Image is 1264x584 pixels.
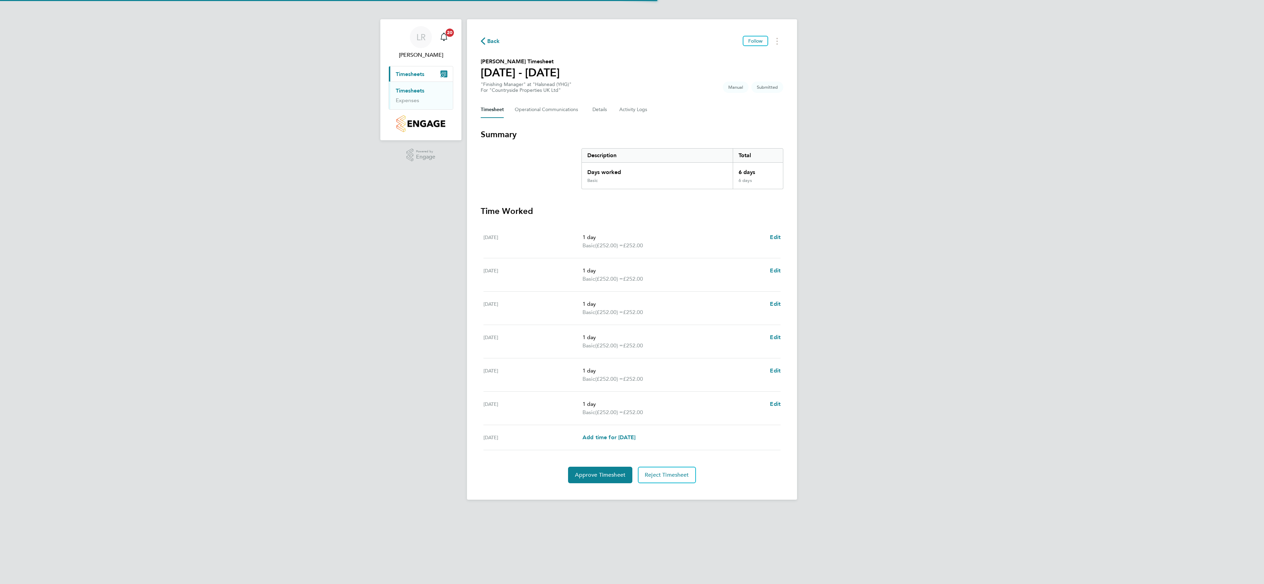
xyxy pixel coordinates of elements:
[483,333,582,350] div: [DATE]
[483,300,582,316] div: [DATE]
[582,149,733,162] div: Description
[770,400,781,408] a: Edit
[595,342,623,349] span: (£252.00) =
[623,275,643,282] span: £252.00
[770,334,781,340] span: Edit
[481,206,783,217] h3: Time Worked
[581,148,783,189] div: Summary
[416,149,435,154] span: Powered by
[623,242,643,249] span: £252.00
[619,101,648,118] button: Activity Logs
[483,433,582,442] div: [DATE]
[481,66,560,79] h1: [DATE] - [DATE]
[638,467,696,483] button: Reject Timesheet
[481,37,500,45] button: Back
[743,36,768,46] button: Follow
[582,308,595,316] span: Basic
[592,101,608,118] button: Details
[582,367,764,375] p: 1 day
[582,375,595,383] span: Basic
[770,233,781,241] a: Edit
[748,38,763,44] span: Follow
[481,82,571,93] div: "Finishing Manager" at "Halsnead (YHG)"
[770,300,781,308] a: Edit
[733,149,783,162] div: Total
[582,163,733,178] div: Days worked
[582,267,764,275] p: 1 day
[437,26,451,48] a: 20
[575,472,625,478] span: Approve Timesheet
[582,342,595,350] span: Basic
[582,233,764,241] p: 1 day
[582,408,595,417] span: Basic
[723,82,749,93] span: This timesheet was manually created.
[733,178,783,189] div: 6 days
[582,333,764,342] p: 1 day
[483,400,582,417] div: [DATE]
[483,367,582,383] div: [DATE]
[623,409,643,415] span: £252.00
[623,309,643,315] span: £252.00
[481,129,783,140] h3: Summary
[389,26,453,59] a: LR[PERSON_NAME]
[515,101,581,118] button: Operational Communications
[770,367,781,375] a: Edit
[483,233,582,250] div: [DATE]
[582,433,635,442] a: Add time for [DATE]
[770,267,781,274] span: Edit
[582,300,764,308] p: 1 day
[733,163,783,178] div: 6 days
[568,467,632,483] button: Approve Timesheet
[380,19,461,140] nav: Main navigation
[389,51,453,59] span: Lee Roche
[587,178,598,183] div: Basic
[770,333,781,342] a: Edit
[770,267,781,275] a: Edit
[623,342,643,349] span: £252.00
[481,101,504,118] button: Timesheet
[416,154,435,160] span: Engage
[396,87,424,94] a: Timesheets
[582,400,764,408] p: 1 day
[595,275,623,282] span: (£252.00) =
[416,33,426,42] span: LR
[481,57,560,66] h2: [PERSON_NAME] Timesheet
[481,87,571,93] div: For "Countryside Properties UK Ltd"
[481,129,783,483] section: Timesheet
[396,97,419,104] a: Expenses
[770,301,781,307] span: Edit
[446,29,454,37] span: 20
[770,401,781,407] span: Edit
[623,376,643,382] span: £252.00
[595,409,623,415] span: (£252.00) =
[582,275,595,283] span: Basic
[771,36,783,46] button: Timesheets Menu
[595,376,623,382] span: (£252.00) =
[483,267,582,283] div: [DATE]
[595,242,623,249] span: (£252.00) =
[389,115,453,132] a: Go to home page
[396,71,424,77] span: Timesheets
[582,434,635,441] span: Add time for [DATE]
[582,241,595,250] span: Basic
[770,367,781,374] span: Edit
[645,472,689,478] span: Reject Timesheet
[595,309,623,315] span: (£252.00) =
[406,149,436,162] a: Powered byEngage
[396,115,445,132] img: countryside-properties-logo-retina.png
[770,234,781,240] span: Edit
[487,37,500,45] span: Back
[389,82,453,109] div: Timesheets
[751,82,783,93] span: This timesheet is Submitted.
[389,66,453,82] button: Timesheets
